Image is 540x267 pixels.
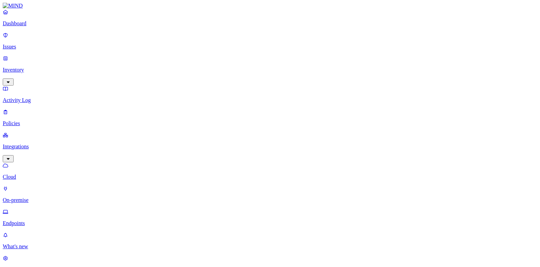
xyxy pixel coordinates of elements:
p: Endpoints [3,220,537,226]
a: Endpoints [3,209,537,226]
p: Activity Log [3,97,537,103]
img: MIND [3,3,23,9]
p: Cloud [3,174,537,180]
p: Issues [3,44,537,50]
a: Cloud [3,162,537,180]
p: On-premise [3,197,537,203]
p: Dashboard [3,20,537,27]
a: Inventory [3,55,537,85]
p: Integrations [3,144,537,150]
a: On-premise [3,186,537,203]
p: What's new [3,243,537,250]
a: What's new [3,232,537,250]
a: Integrations [3,132,537,161]
a: MIND [3,3,537,9]
a: Dashboard [3,9,537,27]
p: Inventory [3,67,537,73]
p: Policies [3,120,537,127]
a: Policies [3,109,537,127]
a: Activity Log [3,86,537,103]
a: Issues [3,32,537,50]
